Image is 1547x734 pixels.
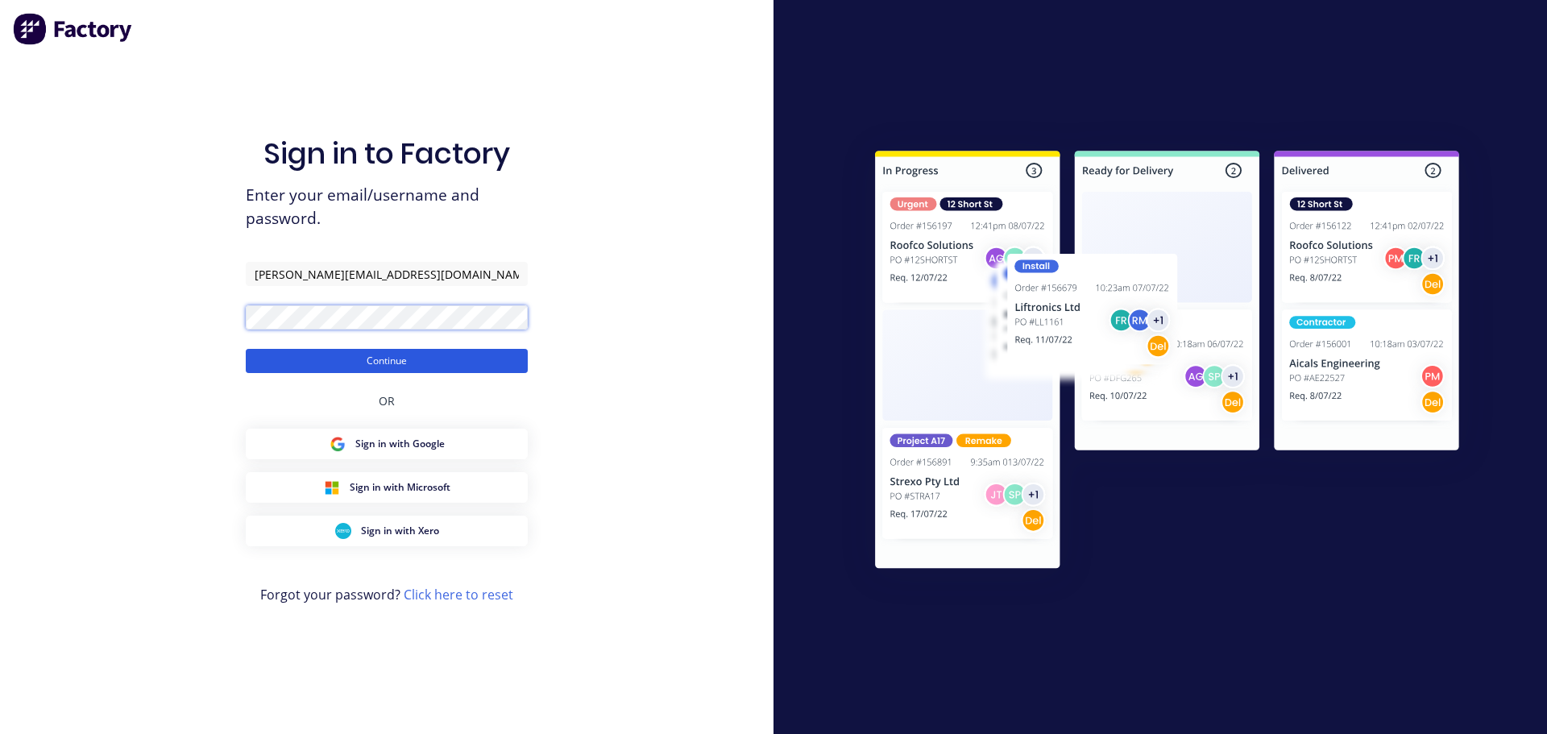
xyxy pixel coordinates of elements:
[13,13,134,45] img: Factory
[260,585,513,604] span: Forgot your password?
[361,524,439,538] span: Sign in with Xero
[246,184,528,230] span: Enter your email/username and password.
[404,586,513,603] a: Click here to reset
[263,136,510,171] h1: Sign in to Factory
[246,262,528,286] input: Email/Username
[246,516,528,546] button: Xero Sign inSign in with Xero
[330,436,346,452] img: Google Sign in
[246,429,528,459] button: Google Sign inSign in with Google
[246,349,528,373] button: Continue
[335,523,351,539] img: Xero Sign in
[379,373,395,429] div: OR
[324,479,340,496] img: Microsoft Sign in
[840,118,1495,607] img: Sign in
[350,480,450,495] span: Sign in with Microsoft
[355,437,445,451] span: Sign in with Google
[246,472,528,503] button: Microsoft Sign inSign in with Microsoft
